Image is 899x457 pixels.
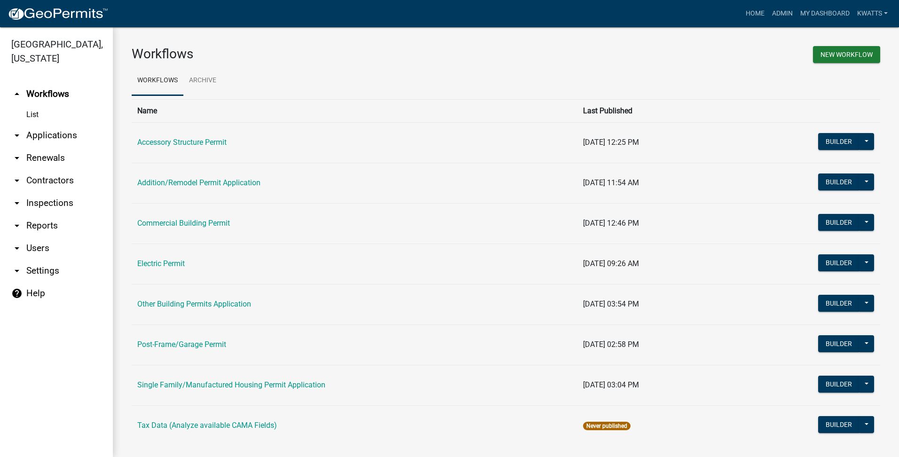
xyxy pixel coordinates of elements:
[137,178,260,187] a: Addition/Remodel Permit Application
[132,99,577,122] th: Name
[583,219,639,228] span: [DATE] 12:46 PM
[583,138,639,147] span: [DATE] 12:25 PM
[137,299,251,308] a: Other Building Permits Application
[11,175,23,186] i: arrow_drop_down
[11,197,23,209] i: arrow_drop_down
[11,288,23,299] i: help
[818,133,860,150] button: Builder
[818,214,860,231] button: Builder
[583,299,639,308] span: [DATE] 03:54 PM
[137,138,227,147] a: Accessory Structure Permit
[796,5,853,23] a: My Dashboard
[132,66,183,96] a: Workflows
[11,220,23,231] i: arrow_drop_down
[818,335,860,352] button: Builder
[583,340,639,349] span: [DATE] 02:58 PM
[11,243,23,254] i: arrow_drop_down
[853,5,891,23] a: Kwatts
[818,295,860,312] button: Builder
[583,178,639,187] span: [DATE] 11:54 AM
[818,173,860,190] button: Builder
[742,5,768,23] a: Home
[818,416,860,433] button: Builder
[137,219,230,228] a: Commercial Building Permit
[137,259,185,268] a: Electric Permit
[583,422,631,430] span: Never published
[183,66,222,96] a: Archive
[11,130,23,141] i: arrow_drop_down
[137,380,325,389] a: Single Family/Manufactured Housing Permit Application
[768,5,796,23] a: Admin
[11,152,23,164] i: arrow_drop_down
[813,46,880,63] button: New Workflow
[137,340,226,349] a: Post-Frame/Garage Permit
[577,99,728,122] th: Last Published
[11,88,23,100] i: arrow_drop_up
[583,259,639,268] span: [DATE] 09:26 AM
[818,376,860,393] button: Builder
[818,254,860,271] button: Builder
[132,46,499,62] h3: Workflows
[137,421,277,430] a: Tax Data (Analyze available CAMA Fields)
[583,380,639,389] span: [DATE] 03:04 PM
[11,265,23,276] i: arrow_drop_down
